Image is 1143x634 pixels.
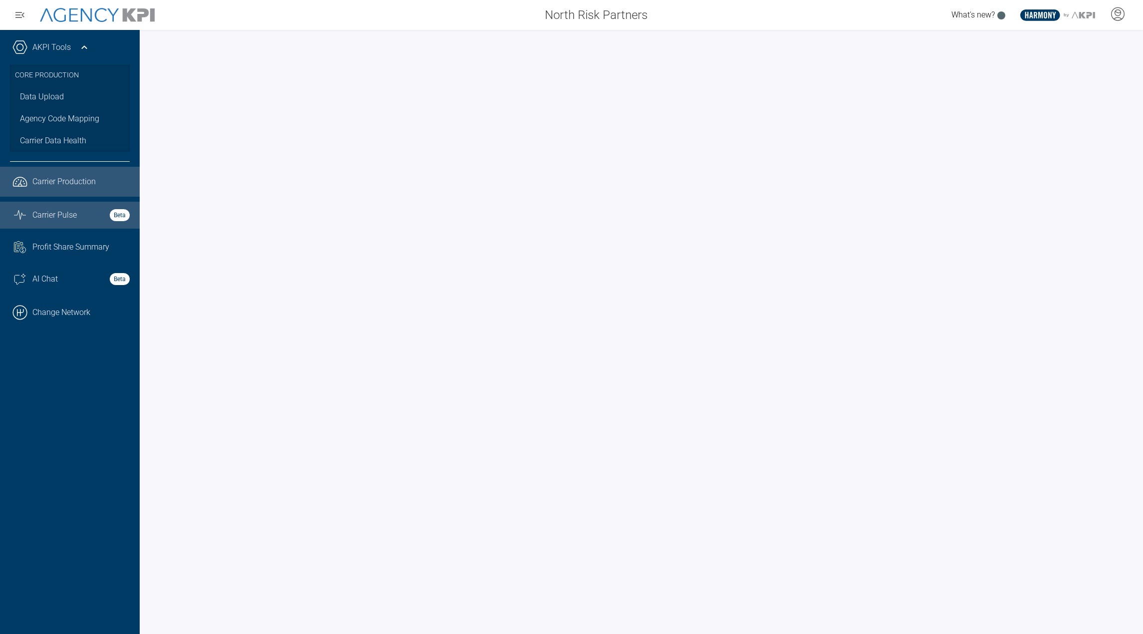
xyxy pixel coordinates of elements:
span: What's new? [951,10,995,19]
a: Carrier Data Health [10,130,130,152]
h3: Core Production [15,65,125,86]
span: Carrier Pulse [32,209,77,221]
span: Carrier Data Health [20,135,86,147]
strong: Beta [110,273,130,285]
a: Data Upload [10,86,130,108]
span: Carrier Production [32,176,96,188]
span: AI Chat [32,273,58,285]
a: AKPI Tools [32,41,71,53]
strong: Beta [110,209,130,221]
span: North Risk Partners [545,6,648,24]
a: Agency Code Mapping [10,108,130,130]
img: AgencyKPI [40,8,155,22]
span: Profit Share Summary [32,241,109,253]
